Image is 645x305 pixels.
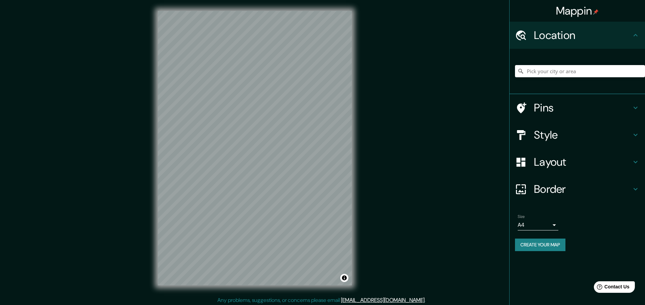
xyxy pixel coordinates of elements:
[510,94,645,121] div: Pins
[158,11,352,285] canvas: Map
[515,239,565,251] button: Create your map
[585,279,638,298] iframe: Help widget launcher
[510,176,645,203] div: Border
[515,65,645,77] input: Pick your city or area
[341,297,425,304] a: [EMAIL_ADDRESS][DOMAIN_NAME]
[217,296,426,304] p: Any problems, suggestions, or concerns please email .
[534,28,631,42] h4: Location
[426,296,427,304] div: .
[340,274,348,282] button: Toggle attribution
[518,220,558,230] div: A4
[534,128,631,142] h4: Style
[510,148,645,176] div: Layout
[510,121,645,148] div: Style
[593,9,599,15] img: pin-icon.png
[518,214,525,220] label: Size
[427,296,428,304] div: .
[534,182,631,196] h4: Border
[556,4,599,18] h4: Mappin
[534,101,631,115] h4: Pins
[510,22,645,49] div: Location
[534,155,631,169] h4: Layout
